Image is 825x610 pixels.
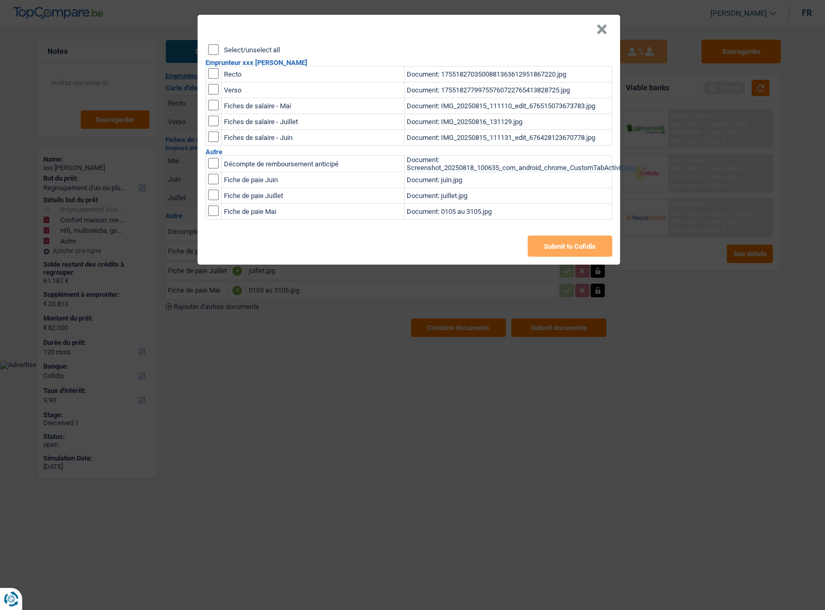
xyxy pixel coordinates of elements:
[222,98,405,114] td: Fiches de salaire - Mai
[222,172,405,188] td: Fiche de paie Juin
[205,148,612,155] h2: Autre
[405,204,612,220] td: Document: 0105 au 3105.jpg
[405,130,612,146] td: Document: IMG_20250815_111131_edit_676428123670778.jpg
[405,156,612,172] td: Document: Screenshot_20250818_100635_com_android_chrome_CustomTabActivity.jpg
[405,98,612,114] td: Document: IMG_20250815_111110_edit_676515073673783.jpg
[222,130,405,146] td: Fiches de salaire - Juin
[222,188,405,204] td: Fiche de paie Juillet
[222,67,405,82] td: Recto
[405,82,612,98] td: Document: 17551827799755760722765413828725.jpg
[405,114,612,130] td: Document: IMG_20250816_131129.jpg
[405,67,612,82] td: Document: 1755182703500881363612951867220.jpg
[224,46,280,53] label: Select/unselect all
[528,236,612,257] button: Submit to Cofidis
[205,59,612,66] h2: Emprunteur xxx [PERSON_NAME]
[222,204,405,220] td: Fiche de paie Mai
[222,156,405,172] td: Décompte de remboursement anticipé
[405,188,612,204] td: Document: juillet.jpg
[405,172,612,188] td: Document: juin.jpg
[222,114,405,130] td: Fiches de salaire - Juillet
[222,82,405,98] td: Verso
[596,24,607,35] button: Close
